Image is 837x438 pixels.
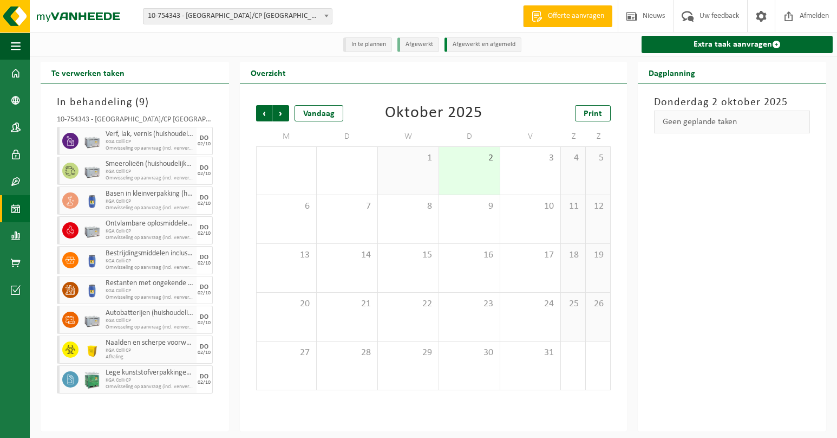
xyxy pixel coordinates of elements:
[106,169,194,175] span: KGA Colli CP
[654,111,810,133] div: Geen geplande taken
[444,152,494,164] span: 2
[439,127,500,146] td: D
[106,377,194,384] span: KGA Colli CP
[106,384,194,390] span: Omwisseling op aanvraag (incl. verwerking)
[444,249,494,261] span: 16
[198,380,211,385] div: 02/10
[84,192,100,209] img: PB-OT-0120-HPE-00-02
[106,139,194,145] span: KGA Colli CP
[295,105,343,121] div: Vandaag
[591,298,605,310] span: 26
[106,249,194,258] span: Bestrijdingsmiddelen inclusief schimmelwerende beschermingsmiddelen (huishoudelijk)
[506,347,555,359] span: 31
[200,135,208,141] div: DO
[198,231,211,236] div: 02/10
[322,298,372,310] span: 21
[57,116,213,127] div: 10-754343 - [GEOGRAPHIC_DATA]/CP [GEOGRAPHIC_DATA]-[GEOGRAPHIC_DATA] - [GEOGRAPHIC_DATA]-[GEOGRAP...
[383,347,433,359] span: 29
[106,354,194,360] span: Afhaling
[262,298,311,310] span: 20
[322,347,372,359] span: 28
[106,175,194,182] span: Omwisseling op aanvraag (incl. verwerking)
[84,163,100,179] img: PB-LB-0680-HPE-GY-11
[566,249,580,261] span: 18
[575,105,611,121] a: Print
[106,235,194,241] span: Omwisseling op aanvraag (incl. verwerking)
[444,347,494,359] span: 30
[200,195,208,201] div: DO
[566,152,580,164] span: 4
[506,249,555,261] span: 17
[143,8,332,24] span: 10-754343 - MIWA/CP NIEUWKERKEN-WAAS - NIEUWKERKEN-WAAS
[143,9,332,24] span: 10-754343 - MIWA/CP NIEUWKERKEN-WAAS - NIEUWKERKEN-WAAS
[317,127,378,146] td: D
[506,152,555,164] span: 3
[5,414,181,438] iframe: chat widget
[566,201,580,212] span: 11
[106,309,194,318] span: Autobatterijen (huishoudelijk)
[322,249,372,261] span: 14
[506,201,555,212] span: 10
[106,160,194,169] span: Smeerolieën (huishoudelijk, kleinverpakking)
[106,130,194,139] span: Verf, lak, vernis (huishoudelijk)
[256,105,272,121] span: Vorige
[106,288,194,294] span: KGA Colli CP
[262,347,311,359] span: 27
[84,371,100,389] img: PB-HB-1400-HPE-GN-11
[591,201,605,212] span: 12
[106,220,194,228] span: Ontvlambare oplosmiddelen (huishoudelijk)
[561,127,586,146] td: Z
[57,94,213,111] h3: In behandeling ( )
[106,279,194,288] span: Restanten met ongekende samenstelling (huishoudelijk)
[444,37,521,52] li: Afgewerkt en afgemeld
[106,205,194,211] span: Omwisseling op aanvraag (incl. verwerking)
[198,261,211,266] div: 02/10
[262,249,311,261] span: 13
[106,339,194,347] span: Naalden en scherpe voorwerpen (huishoudelijk)
[198,350,211,356] div: 02/10
[654,94,810,111] h3: Donderdag 2 oktober 2025
[586,127,611,146] td: Z
[84,222,100,239] img: PB-LB-0680-HPE-GY-11
[84,312,100,328] img: PB-LB-0680-HPE-GY-11
[545,11,607,22] span: Offerte aanvragen
[506,298,555,310] span: 24
[200,284,208,291] div: DO
[262,201,311,212] span: 6
[383,298,433,310] span: 22
[591,152,605,164] span: 5
[591,249,605,261] span: 19
[198,291,211,296] div: 02/10
[642,36,833,53] a: Extra taak aanvragen
[383,201,433,212] span: 8
[584,110,602,118] span: Print
[378,127,439,146] td: W
[198,320,211,326] div: 02/10
[106,324,194,331] span: Omwisseling op aanvraag (incl. verwerking)
[106,145,194,152] span: Omwisseling op aanvraag (incl. verwerking)
[106,318,194,324] span: KGA Colli CP
[106,369,194,377] span: Lege kunststofverpakkingen (huishoudelijk)
[198,201,211,207] div: 02/10
[41,62,135,83] h2: Te verwerken taken
[256,127,317,146] td: M
[106,294,194,301] span: Omwisseling op aanvraag (incl. verwerking)
[106,190,194,198] span: Basen in kleinverpakking (huishoudelijk)
[397,37,439,52] li: Afgewerkt
[343,37,392,52] li: In te plannen
[200,224,208,231] div: DO
[198,141,211,147] div: 02/10
[200,254,208,261] div: DO
[106,258,194,265] span: KGA Colli CP
[200,373,208,380] div: DO
[322,201,372,212] span: 7
[444,201,494,212] span: 9
[383,152,433,164] span: 1
[273,105,289,121] span: Volgende
[444,298,494,310] span: 23
[84,133,100,149] img: PB-LB-0680-HPE-GY-11
[84,282,100,298] img: PB-OT-0120-HPE-00-02
[638,62,706,83] h2: Dagplanning
[106,198,194,205] span: KGA Colli CP
[106,228,194,235] span: KGA Colli CP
